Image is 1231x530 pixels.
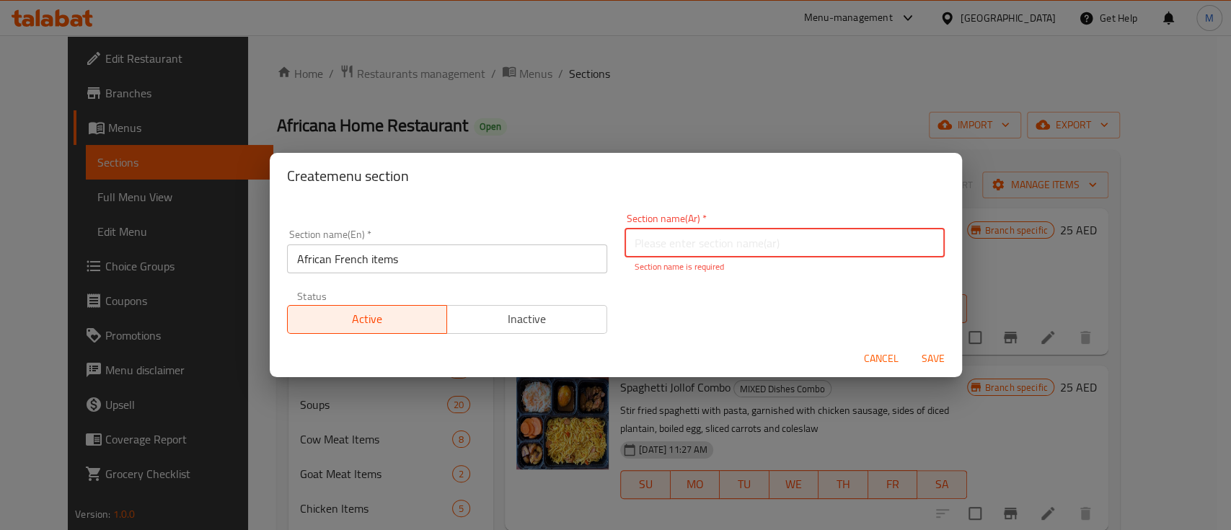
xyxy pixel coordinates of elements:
[287,305,448,334] button: Active
[625,229,945,257] input: Please enter section name(ar)
[910,345,956,372] button: Save
[864,350,899,368] span: Cancel
[287,164,945,187] h2: Create menu section
[858,345,904,372] button: Cancel
[294,309,442,330] span: Active
[287,244,607,273] input: Please enter section name(en)
[916,350,950,368] span: Save
[446,305,607,334] button: Inactive
[635,260,935,273] p: Section name is required
[453,309,601,330] span: Inactive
